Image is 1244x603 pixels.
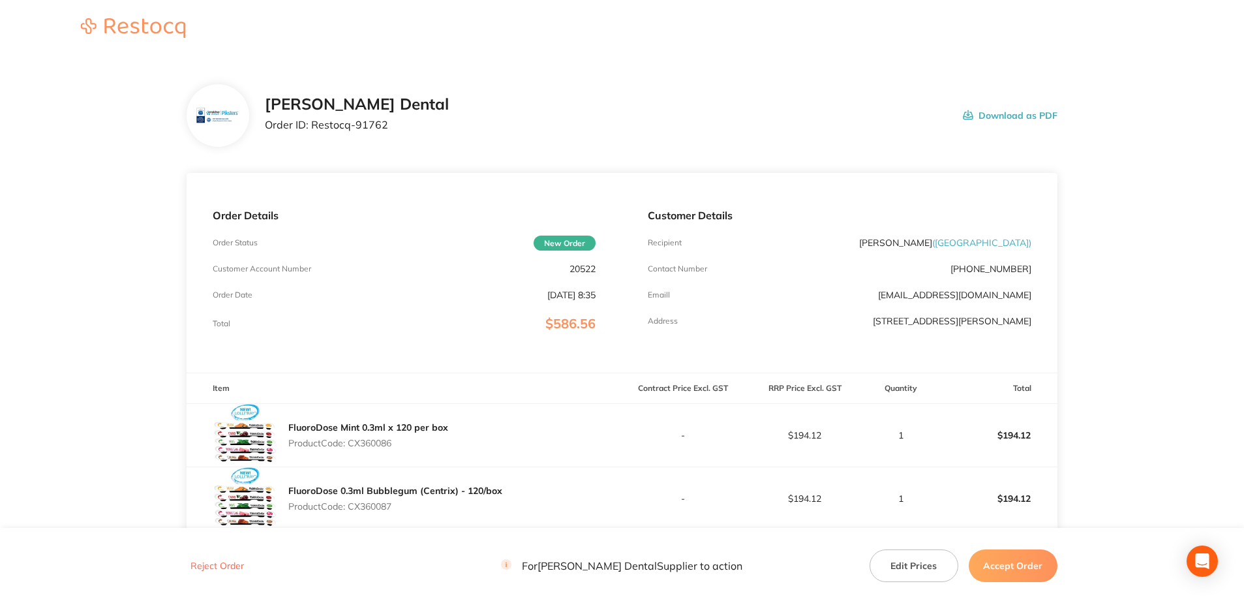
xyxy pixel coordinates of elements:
[744,493,865,504] p: $194.12
[622,430,743,441] p: -
[648,317,678,326] p: Address
[534,236,596,251] span: New Order
[265,95,449,114] h2: [PERSON_NAME] Dental
[878,289,1031,301] a: [EMAIL_ADDRESS][DOMAIN_NAME]
[187,373,622,404] th: Item
[545,315,596,332] span: $586.56
[936,483,1057,514] p: $194.12
[187,560,248,572] button: Reject Order
[648,264,707,273] p: Contact Number
[288,485,502,497] a: FluoroDose 0.3ml Bubblegum (Centrix) - 120/box
[744,430,865,441] p: $194.12
[622,373,744,404] th: Contract Price Excl. GST
[68,18,198,38] img: Restocq logo
[866,430,935,441] p: 1
[68,18,198,40] a: Restocq logo
[969,549,1057,581] button: Accept Order
[936,420,1057,451] p: $194.12
[288,501,502,512] p: Product Code: CX360087
[547,290,596,300] p: [DATE] 8:35
[950,264,1031,274] p: [PHONE_NUMBER]
[213,290,252,300] p: Order Date
[265,119,449,131] p: Order ID: Restocq- 91762
[213,404,278,467] img: dXd4MmV3Yw
[213,319,230,328] p: Total
[648,238,682,247] p: Recipient
[213,264,311,273] p: Customer Account Number
[622,493,743,504] p: -
[873,316,1031,326] p: [STREET_ADDRESS][PERSON_NAME]
[963,95,1057,136] button: Download as PDF
[870,549,958,581] button: Edit Prices
[744,373,866,404] th: RRP Price Excl. GST
[932,237,1031,249] span: ( [GEOGRAPHIC_DATA] )
[648,209,1031,221] p: Customer Details
[501,559,742,572] p: For [PERSON_NAME] Dental Supplier to action
[866,493,935,504] p: 1
[288,422,448,433] a: FluoroDose Mint 0.3ml x 120 per box
[569,264,596,274] p: 20522
[196,95,239,137] img: bnV5aml6aA
[213,238,258,247] p: Order Status
[648,290,670,300] p: Emaill
[1187,546,1218,577] div: Open Intercom Messenger
[859,238,1031,248] p: [PERSON_NAME]
[213,209,596,221] p: Order Details
[935,373,1057,404] th: Total
[866,373,935,404] th: Quantity
[213,467,278,530] img: c3BlZTI5aQ
[288,438,448,448] p: Product Code: CX360086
